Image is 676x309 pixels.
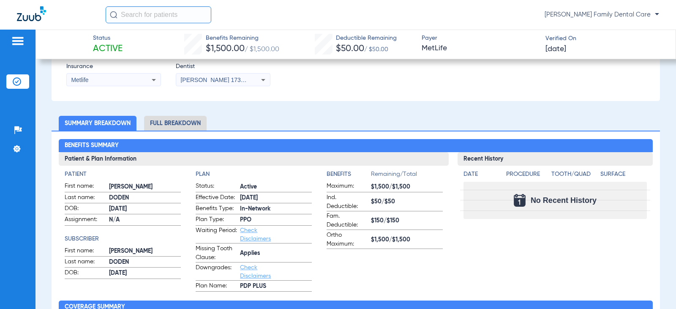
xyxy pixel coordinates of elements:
span: Active [93,43,123,55]
span: In-Network [240,205,312,213]
span: Remaining/Total [371,170,443,182]
span: Verified On [545,34,662,43]
span: Fam. Deductible: [327,212,368,230]
span: Active [240,183,312,191]
span: DODEN [109,258,181,267]
img: Calendar [514,194,526,207]
span: [PERSON_NAME] [109,183,181,191]
span: Benefits Type: [196,204,237,214]
h4: Surface [600,170,646,179]
span: Applies [240,249,312,258]
h4: Subscriber [65,235,181,243]
span: $50/$50 [371,197,443,206]
app-breakdown-title: Surface [600,170,646,182]
span: Maximum: [327,182,368,192]
span: Dentist [176,62,270,71]
span: [DATE] [545,44,566,55]
span: Status: [196,182,237,192]
span: $50.00 [336,44,364,53]
h4: Benefits [327,170,371,179]
span: Ind. Deductible: [327,193,368,211]
span: [DATE] [240,194,312,202]
span: Last name: [65,257,106,268]
h4: Patient [65,170,181,179]
span: $1,500/$1,500 [371,183,443,191]
span: $1,500/$1,500 [371,235,443,244]
span: Benefits Remaining [206,34,279,43]
span: Plan Name: [196,282,237,292]
span: Missing Tooth Clause: [196,244,237,262]
span: / $50.00 [364,46,388,52]
span: $150/$150 [371,216,443,225]
span: Last name: [65,193,106,203]
span: Metlife [71,77,88,83]
h4: Tooth/Quad [551,170,597,179]
img: hamburger-icon [11,36,25,46]
span: [DATE] [109,205,181,213]
span: [DATE] [109,269,181,278]
span: MetLife [422,43,538,54]
li: Full Breakdown [144,116,207,131]
a: Check Disclaimers [240,265,271,279]
span: Plan Type: [196,215,237,225]
span: [PERSON_NAME] Family Dental Care [545,11,659,19]
h4: Procedure [506,170,548,179]
app-breakdown-title: Procedure [506,170,548,182]
span: DOB: [65,204,106,214]
span: Payer [422,34,538,43]
span: Status [93,34,123,43]
span: PDP PLUS [240,282,312,291]
span: DOB: [65,268,106,279]
span: Downgrades: [196,263,237,280]
h4: Date [463,170,499,179]
span: DODEN [109,194,181,202]
span: PPO [240,216,312,224]
span: No Recent History [531,196,597,205]
span: Assignment: [65,215,106,225]
span: [PERSON_NAME] [109,247,181,256]
app-breakdown-title: Benefits [327,170,371,182]
a: Check Disclaimers [240,227,271,242]
span: $1,500.00 [206,44,245,53]
h3: Recent History [458,152,652,166]
span: Deductible Remaining [336,34,397,43]
span: First name: [65,182,106,192]
img: Search Icon [110,11,117,19]
span: Insurance [66,62,161,71]
span: Waiting Period: [196,226,237,243]
span: Effective Date: [196,193,237,203]
span: [PERSON_NAME] 1730308958 [180,77,264,83]
span: / $1,500.00 [245,46,279,53]
span: Ortho Maximum: [327,231,368,249]
span: N/A [109,216,181,224]
span: First name: [65,246,106,257]
img: Zuub Logo [17,6,46,21]
h2: Benefits Summary [59,139,652,153]
h3: Patient & Plan Information [59,152,449,166]
li: Summary Breakdown [59,116,136,131]
input: Search for patients [106,6,211,23]
h4: Plan [196,170,312,179]
app-breakdown-title: Tooth/Quad [551,170,597,182]
app-breakdown-title: Date [463,170,499,182]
